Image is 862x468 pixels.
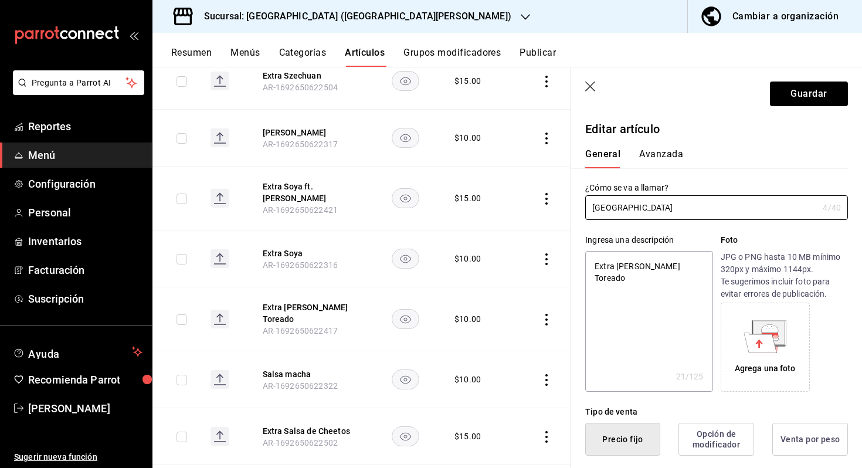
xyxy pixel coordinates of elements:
button: actions [541,374,552,386]
button: actions [541,193,552,205]
span: AR-1692650622504 [263,83,338,92]
p: Editar artículo [585,120,848,138]
div: Ingresa una descripción [585,234,712,246]
div: 21 /125 [676,371,704,382]
button: availability-product [392,309,419,329]
button: General [585,148,620,168]
div: $ 10.00 [454,253,481,264]
button: Opción de modificador [678,423,754,456]
button: actions [541,76,552,87]
div: navigation tabs [171,47,862,67]
button: edit-product-location [263,70,357,82]
span: Menú [28,147,142,163]
button: actions [541,431,552,443]
div: $ 10.00 [454,132,481,144]
button: open_drawer_menu [129,30,138,40]
span: Suscripción [28,291,142,307]
span: AR-1692650622317 [263,140,338,149]
button: availability-product [392,369,419,389]
div: 4 /40 [823,202,841,213]
div: Tipo de venta [585,406,848,418]
button: availability-product [392,188,419,208]
div: $ 15.00 [454,430,481,442]
span: AR-1692650622322 [263,381,338,391]
a: Pregunta a Parrot AI [8,85,144,97]
span: Personal [28,205,142,221]
button: availability-product [392,249,419,269]
span: Configuración [28,176,142,192]
button: availability-product [392,426,419,446]
span: AR-1692650622421 [263,205,338,215]
label: ¿Cómo se va a llamar? [585,184,848,192]
div: $ 15.00 [454,192,481,204]
span: AR-1692650622502 [263,438,338,447]
div: $ 10.00 [454,374,481,385]
button: Grupos modificadores [403,47,501,67]
p: Foto [721,234,848,246]
span: Recomienda Parrot [28,372,142,388]
button: Venta por peso [772,423,848,456]
div: $ 15.00 [454,75,481,87]
span: AR-1692650622417 [263,326,338,335]
button: Categorías [279,47,327,67]
span: Ayuda [28,345,127,359]
button: Publicar [520,47,556,67]
span: Sugerir nueva función [14,451,142,463]
div: navigation tabs [585,148,834,168]
button: actions [541,314,552,325]
button: edit-product-location [263,425,357,437]
div: Cambiar a organización [732,8,839,25]
button: availability-product [392,128,419,148]
span: [PERSON_NAME] [28,401,142,416]
button: Avanzada [639,148,683,168]
span: Facturación [28,262,142,278]
button: edit-product-location [263,301,357,325]
button: Resumen [171,47,212,67]
div: Agrega una foto [735,362,796,375]
button: Precio fijo [585,423,660,456]
button: actions [541,133,552,144]
button: Pregunta a Parrot AI [13,70,144,95]
span: Inventarios [28,233,142,249]
button: Menús [230,47,260,67]
button: Artículos [345,47,385,67]
div: Agrega una foto [724,306,807,389]
div: $ 10.00 [454,313,481,325]
h3: Sucursal: [GEOGRAPHIC_DATA] ([GEOGRAPHIC_DATA][PERSON_NAME]) [195,9,511,23]
span: AR-1692650622316 [263,260,338,270]
button: edit-product-location [263,127,357,138]
button: edit-product-location [263,368,357,380]
p: JPG o PNG hasta 10 MB mínimo 320px y máximo 1144px. Te sugerimos incluir foto para evitar errores... [721,251,848,300]
button: Guardar [770,82,848,106]
button: edit-product-location [263,181,357,204]
span: Pregunta a Parrot AI [32,77,126,89]
button: availability-product [392,71,419,91]
button: edit-product-location [263,247,357,259]
button: actions [541,253,552,265]
span: Reportes [28,118,142,134]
